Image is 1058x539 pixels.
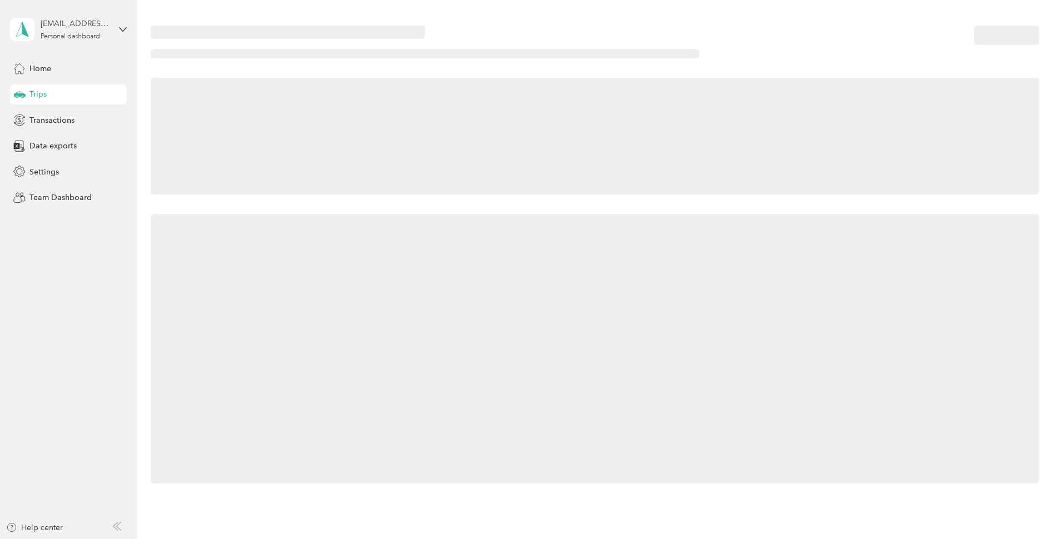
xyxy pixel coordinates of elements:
[29,63,51,74] span: Home
[29,114,75,126] span: Transactions
[41,18,110,29] div: [EMAIL_ADDRESS][DOMAIN_NAME]
[29,166,59,178] span: Settings
[6,522,63,533] button: Help center
[29,192,92,203] span: Team Dashboard
[41,33,100,40] div: Personal dashboard
[29,88,47,100] span: Trips
[29,140,77,152] span: Data exports
[996,477,1058,539] iframe: Everlance-gr Chat Button Frame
